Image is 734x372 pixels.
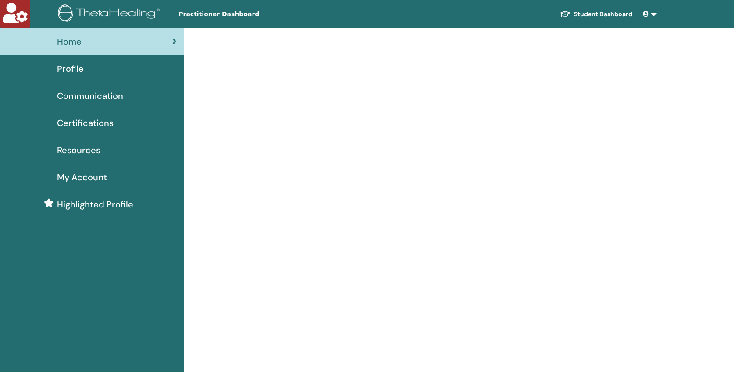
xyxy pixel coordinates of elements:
span: Communication [57,89,123,102]
span: Certifications [57,116,114,130]
span: Practitioner Dashboard [178,10,310,19]
a: Student Dashboard [553,6,639,22]
img: graduation-cap-white.svg [560,10,570,18]
img: logo.png [58,4,163,24]
span: My Account [57,171,107,184]
span: Resources [57,144,100,157]
span: Highlighted Profile [57,198,133,211]
span: Profile [57,62,84,75]
span: Home [57,35,82,48]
